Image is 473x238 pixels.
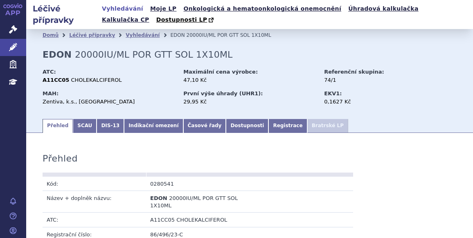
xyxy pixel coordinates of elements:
[97,119,124,133] a: DIS-13
[150,195,238,209] span: 20000IU/ML POR GTT SOL 1X10ML
[346,3,421,14] a: Úhradová kalkulačka
[43,90,59,97] strong: MAH:
[148,3,179,14] a: Moje LP
[268,119,307,133] a: Registrace
[156,16,207,23] span: Dostupnosti LP
[187,32,271,38] span: 20000IU/ML POR GTT SOL 1X10ML
[43,213,146,227] td: ATC:
[183,90,263,97] strong: První výše úhrady (UHR1):
[71,77,122,83] span: CHOLEKALCIFEROL
[183,69,258,75] strong: Maximální cena výrobce:
[43,69,56,75] strong: ATC:
[324,98,416,106] div: 0,1627 Kč
[43,191,146,213] td: Název + doplněk názvu:
[99,3,146,14] a: Vyhledávání
[154,14,218,26] a: Dostupnosti LP
[43,32,59,38] a: Domů
[43,119,73,133] a: Přehled
[99,14,152,25] a: Kalkulačka CP
[146,177,250,191] td: 0280541
[43,77,69,83] strong: A11CC05
[183,76,316,84] div: 47,10 Kč
[183,98,316,106] div: 29,95 Kč
[183,119,226,133] a: Časové řady
[150,217,175,223] span: A11CC05
[226,119,268,133] a: Dostupnosti
[75,49,232,60] span: 20000IU/ML POR GTT SOL 1X10ML
[43,98,176,106] div: Zentiva, k.s., [GEOGRAPHIC_DATA]
[43,153,78,164] h3: Přehled
[324,76,416,84] div: 74/1
[43,177,146,191] td: Kód:
[150,195,167,201] span: EDON
[124,119,183,133] a: Indikační omezení
[324,90,342,97] strong: EKV1:
[69,32,115,38] a: Léčivé přípravky
[181,3,344,14] a: Onkologická a hematoonkologická onemocnění
[324,69,384,75] strong: Referenční skupina:
[43,49,72,60] strong: EDON
[73,119,97,133] a: SCAU
[26,3,99,26] h2: Léčivé přípravky
[126,32,160,38] a: Vyhledávání
[176,217,227,223] span: CHOLEKALCIFEROL
[170,32,185,38] span: EDON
